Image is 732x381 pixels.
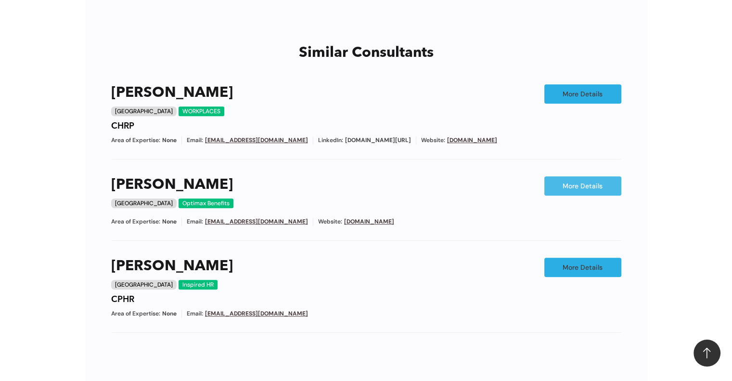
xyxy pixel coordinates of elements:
div: [GEOGRAPHIC_DATA] [111,280,177,289]
div: [GEOGRAPHIC_DATA] [111,106,177,116]
a: [EMAIL_ADDRESS][DOMAIN_NAME] [205,218,308,225]
a: More Details [544,84,621,104]
span: Email: [187,310,203,318]
div: WORKPLACES [179,106,224,116]
span: Website: [318,218,342,226]
h2: Similar Consultants [111,42,621,64]
a: [EMAIL_ADDRESS][DOMAIN_NAME] [205,310,308,317]
div: [GEOGRAPHIC_DATA] [111,198,177,208]
span: None [162,310,177,318]
h4: CHRP [111,121,134,131]
span: LinkedIn: [318,136,343,145]
span: Area of Expertise: [111,136,160,145]
span: Website: [421,136,445,145]
span: [DOMAIN_NAME][URL] [345,136,411,145]
span: Area of Expertise: [111,310,160,318]
span: Area of Expertise: [111,218,160,226]
div: Optimax Benefits [179,198,233,208]
a: More Details [544,176,621,196]
span: Email: [187,136,203,145]
a: [PERSON_NAME] [111,176,233,194]
a: [PERSON_NAME] [111,84,233,102]
a: [EMAIL_ADDRESS][DOMAIN_NAME] [205,136,308,144]
a: [PERSON_NAME] [111,258,233,275]
h4: CPHR [111,294,134,305]
span: Email: [187,218,203,226]
span: None [162,218,177,226]
a: [DOMAIN_NAME] [447,136,497,144]
div: Inspired HR [179,280,218,289]
a: [DOMAIN_NAME] [344,218,394,225]
span: None [162,136,177,145]
a: More Details [544,258,621,277]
